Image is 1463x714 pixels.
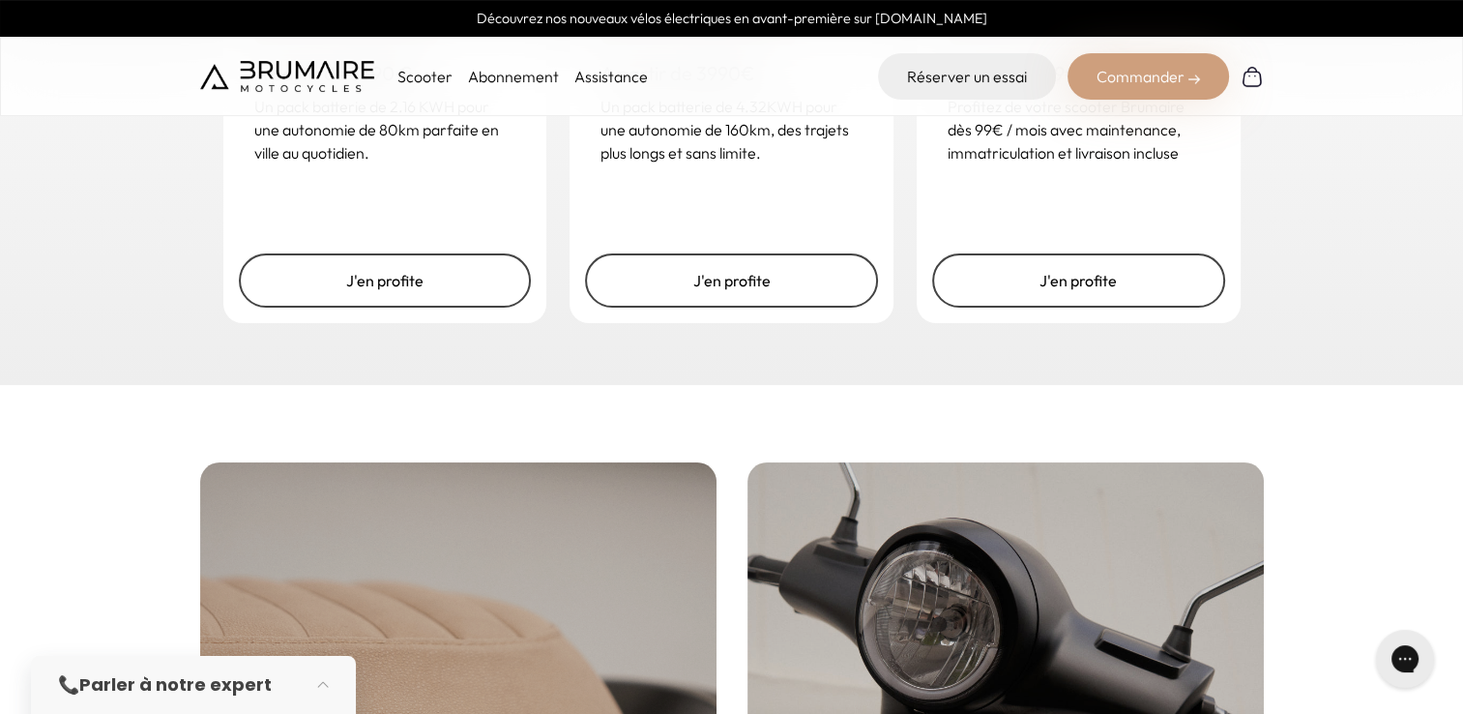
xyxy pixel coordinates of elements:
[1188,74,1200,85] img: right-arrow-2.png
[878,53,1056,100] a: Réserver un essai
[1241,65,1264,88] img: Panier
[574,67,648,86] a: Assistance
[397,65,453,88] p: Scooter
[239,253,532,308] a: J'en profite
[254,95,516,164] p: Un pack batterie de 2.16 KWH pour une autonomie de 80km parfaite en ville au quotidien.
[948,95,1210,164] p: Profitez de votre scooter Brumaire dès 99€ / mois avec maintenance, immatriculation et livraison ...
[1068,53,1229,100] div: Commander
[932,253,1225,308] a: J'en profite
[600,95,863,164] p: Un pack batterie de 4.32KWH pour une autonomie de 160km, des trajets plus longs et sans limite.
[468,67,559,86] a: Abonnement
[1366,623,1444,695] iframe: Gorgias live chat messenger
[585,253,878,308] a: J'en profite
[200,61,374,92] img: Brumaire Motocycles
